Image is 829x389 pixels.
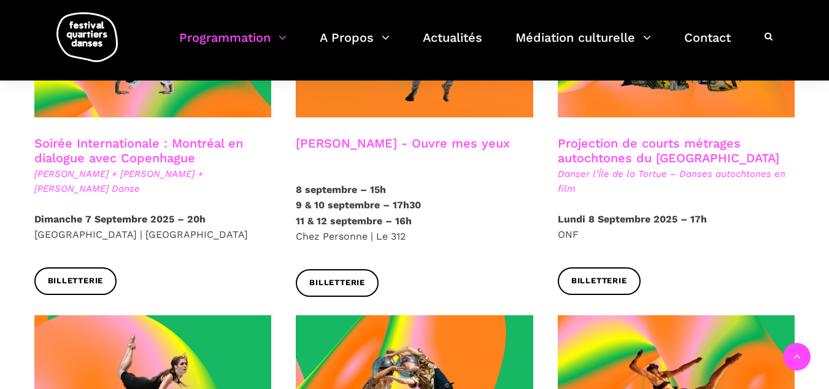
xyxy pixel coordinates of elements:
[558,211,795,243] p: ONF
[34,136,243,165] a: Soirée Internationale : Montréal en dialogue avec Copenhague
[684,27,731,63] a: Contact
[558,136,795,167] h3: Projection de courts métrages autochtones du [GEOGRAPHIC_DATA]
[34,267,117,295] a: Billetterie
[558,213,707,225] strong: Lundi 8 Septembre 2025 – 17h
[296,199,421,227] strong: 9 & 10 septembre – 17h30 11 & 12 septembre – 16h
[48,275,104,288] span: Billetterie
[34,167,272,196] span: [PERSON_NAME] + [PERSON_NAME] + [PERSON_NAME] Danse
[34,213,206,225] strong: Dimanche 7 Septembre 2025 – 20h
[423,27,482,63] a: Actualités
[179,27,287,63] a: Programmation
[558,167,795,196] span: Danser l’Île de la Tortue – Danses autochtones en film
[515,27,651,63] a: Médiation culturelle
[296,136,510,167] h3: [PERSON_NAME] - Ouvre mes yeux
[309,277,365,289] span: Billetterie
[56,12,118,62] img: logo-fqd-med
[558,267,641,295] a: Billetterie
[296,184,386,195] strong: 8 septembre – 15h
[320,27,390,63] a: A Propos
[296,269,379,297] a: Billetterie
[296,182,533,245] p: Chez Personne | Le 312
[34,211,272,243] p: [GEOGRAPHIC_DATA] | [GEOGRAPHIC_DATA]
[571,275,627,288] span: Billetterie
